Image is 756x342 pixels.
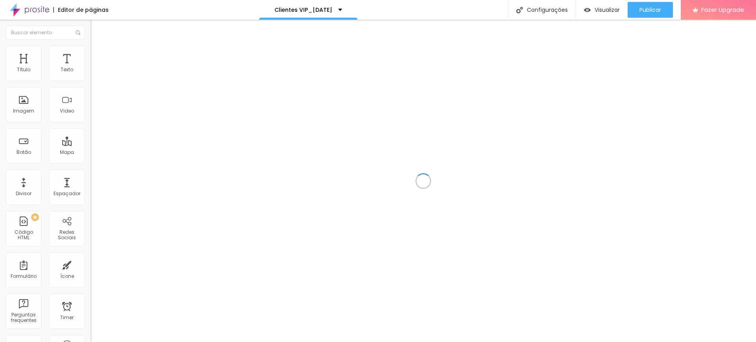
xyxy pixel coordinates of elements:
img: Icone [76,30,80,35]
div: Redes Sociais [51,229,82,241]
img: view-1.svg [584,7,591,13]
div: Perguntas frequentes [8,312,39,324]
div: Botão [17,150,31,155]
div: Código HTML [8,229,39,241]
div: Divisor [16,191,31,196]
div: Espaçador [54,191,80,196]
div: Vídeo [60,108,74,114]
div: Texto [61,67,73,72]
div: Editor de páginas [53,7,109,13]
span: Visualizar [595,7,620,13]
span: Publicar [639,7,661,13]
div: Timer [60,315,74,320]
button: Visualizar [576,2,628,18]
div: Imagem [13,108,34,114]
span: Fazer Upgrade [701,6,744,13]
button: Publicar [628,2,673,18]
div: Mapa [60,150,74,155]
img: Icone [516,7,523,13]
p: Clientes VIP_[DATE] [274,7,332,13]
input: Buscar elemento [6,26,85,40]
div: Ícone [60,274,74,279]
div: Título [17,67,30,72]
div: Formulário [11,274,37,279]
